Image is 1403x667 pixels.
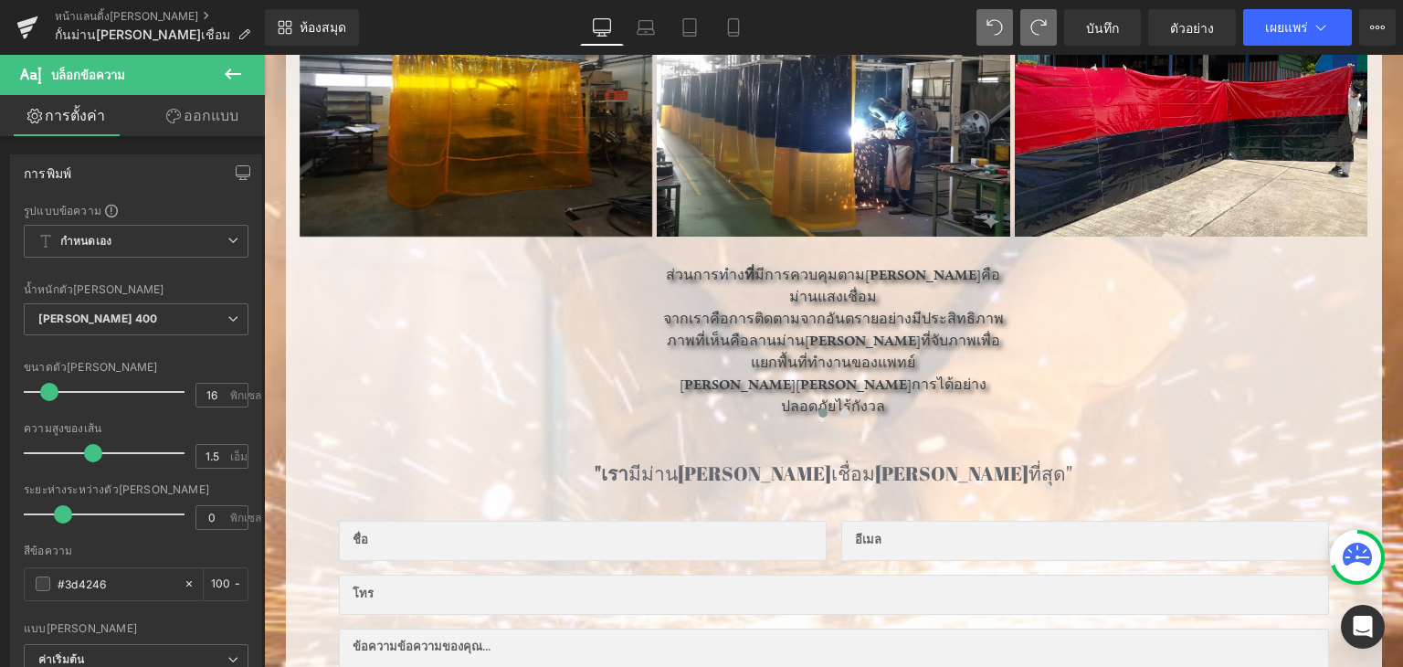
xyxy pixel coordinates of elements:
font: รูปแบบข้อความ [24,204,101,217]
a: ออกแบบ [136,95,269,136]
a: ตัวอย่าง [1148,9,1236,46]
font: ภาพที่เห็นคือลานม่าน[PERSON_NAME]ที่จับภาพเพื่อแยกพื้นที่ทำงานของแพทย์ [403,277,736,317]
input: ชื่อ [75,466,563,506]
div: เปิดอินเตอร์คอม Messenger [1341,605,1385,649]
font: ตัวอย่าง [1170,20,1214,36]
font: ที่ [480,211,491,229]
font: กั้นม่าน[PERSON_NAME]เชื่อม [55,26,230,42]
font: น้ำหนักตัว[PERSON_NAME] [24,282,164,296]
font: เอ็ม [230,450,248,463]
font: [PERSON_NAME] 400 [38,312,157,325]
font: หน้าแลนดิ้ง[PERSON_NAME] [55,9,198,23]
font: สีข้อความ [24,544,72,557]
font: ส่วนการทำง [402,211,480,229]
font: บล็อกข้อความ [51,68,125,82]
font: กำหนดเอง [60,234,111,248]
input: อีเมล [577,466,1065,506]
font: [PERSON_NAME][PERSON_NAME]การได้อย่างปลอดภัยไร้กังวล [416,321,723,361]
font: แบบ[PERSON_NAME] [24,621,137,635]
a: แล็ปท็อป [624,9,668,46]
font: การตั้งค่า [45,106,105,124]
font: มีม่าน[PERSON_NAME]เชื่อม[PERSON_NAME]ที่สุด" [364,406,808,431]
font: - [235,577,240,590]
font: จากเราคือการติดตามจากอันตรายอย่างมีประสิทธิภาพ [399,255,740,273]
font: บันทึก [1086,20,1119,36]
input: โทร [75,520,1065,560]
font: ห้องสมุด [300,19,346,35]
font: ออกแบบ [184,106,238,124]
a: หน้าแลนดิ้ง[PERSON_NAME] [55,9,265,24]
font: "เรา [331,406,364,431]
font: พิกเซล [230,511,262,524]
font: ความสูงของเส้น [24,421,101,435]
button: ทำซ้ำ [1020,9,1057,46]
font: ระยะห่างระหว่างตัว[PERSON_NAME] [24,482,209,496]
a: เดสก์ท็อป [580,9,624,46]
a: ห้องสมุดใหม่ [265,9,359,46]
font: การพิมพ์ [24,165,71,181]
a: มือถือ [712,9,755,46]
font: มีการควบคุมตาม[PERSON_NAME]คือม่านแสงเชื่อม [491,211,736,251]
font: พิกเซล [230,388,262,402]
input: สี [58,574,174,594]
button: มากกว่า [1359,9,1396,46]
button: เผยแพร่ [1243,9,1352,46]
font: เผยแพร่ [1265,19,1308,35]
font: ขนาดตัว[PERSON_NAME] [24,360,157,374]
a: แท็บเล็ต [668,9,712,46]
font: ค่าเริ่มต้น [38,652,84,666]
button: เลิกทำ [976,9,1013,46]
